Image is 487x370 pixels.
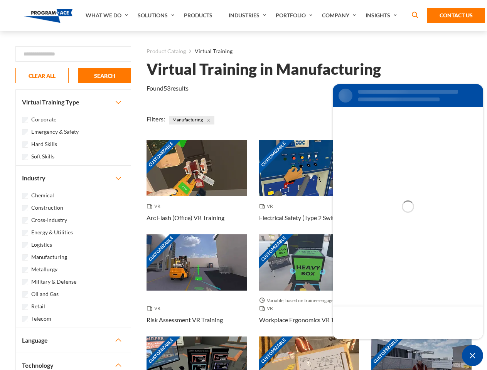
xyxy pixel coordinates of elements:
[147,46,186,56] a: Product Catalog
[22,205,28,211] input: Construction
[16,166,131,190] button: Industry
[186,46,233,56] li: Virtual Training
[147,315,223,325] h3: Risk Assessment VR Training
[259,234,359,336] a: Customizable Thumbnail - Workplace Ergonomics VR Training Variable, based on trainee engagement w...
[24,9,73,23] img: Program-Ace
[462,345,483,366] span: Minimize live chat window
[22,316,28,322] input: Telecom
[31,140,57,148] label: Hard Skills
[31,228,73,237] label: Energy & Utilities
[147,115,165,123] span: Filters:
[31,314,51,323] label: Telecom
[22,154,28,160] input: Soft Skills
[22,117,28,123] input: Corporate
[22,254,28,261] input: Manufacturing
[31,191,54,200] label: Chemical
[259,315,352,325] h3: Workplace Ergonomics VR Training
[147,140,247,234] a: Customizable Thumbnail - Arc Flash (Office) VR Training VR Arc Flash (Office) VR Training
[259,297,359,304] span: Variable, based on trainee engagement with exercises.
[22,242,28,248] input: Logistics
[22,291,28,298] input: Oil and Gas
[147,202,163,210] span: VR
[22,141,28,148] input: Hard Skills
[22,230,28,236] input: Energy & Utilities
[147,84,189,93] p: Found results
[31,216,67,224] label: Cross-Industry
[259,140,359,234] a: Customizable Thumbnail - Electrical Safety (Type 2 Switchgear) VR Training VR Electrical Safety (...
[462,345,483,366] div: Chat Widget
[31,203,63,212] label: Construction
[22,267,28,273] input: Metallurgy
[22,279,28,285] input: Military & Defense
[331,82,485,341] iframe: SalesIQ Chat Window
[31,277,76,286] label: Military & Defense
[31,240,52,249] label: Logistics
[169,116,214,124] span: Manufacturing
[31,115,56,124] label: Corporate
[16,328,131,353] button: Language
[31,253,67,261] label: Manufacturing
[31,302,45,311] label: Retail
[204,116,213,124] button: Close
[31,152,54,161] label: Soft Skills
[427,8,485,23] a: Contact Us
[15,68,69,83] button: CLEAR ALL
[31,265,57,274] label: Metallurgy
[31,128,79,136] label: Emergency & Safety
[147,304,163,312] span: VR
[259,213,359,222] h3: Electrical Safety (Type 2 Switchgear) VR Training
[259,304,276,312] span: VR
[22,304,28,310] input: Retail
[147,213,224,222] h3: Arc Flash (Office) VR Training
[16,90,131,114] button: Virtual Training Type
[147,46,472,56] nav: breadcrumb
[147,234,247,336] a: Customizable Thumbnail - Risk Assessment VR Training VR Risk Assessment VR Training
[259,202,276,210] span: VR
[22,129,28,135] input: Emergency & Safety
[163,84,170,92] em: 53
[22,193,28,199] input: Chemical
[147,62,381,76] h1: Virtual Training in Manufacturing
[31,290,59,298] label: Oil and Gas
[22,217,28,224] input: Cross-Industry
